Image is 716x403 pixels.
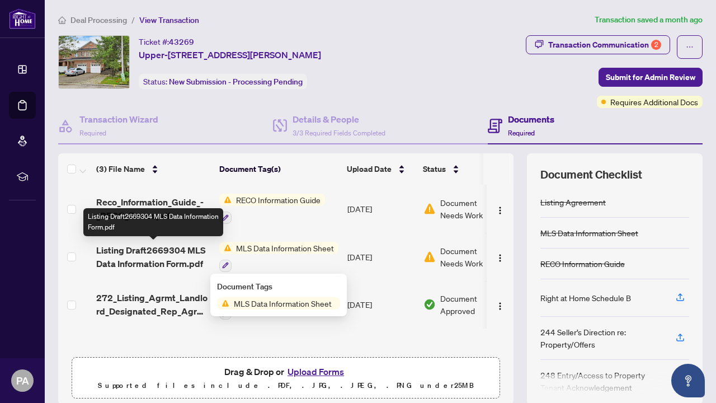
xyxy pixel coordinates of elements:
[284,364,347,379] button: Upload Forms
[139,74,307,89] div: Status:
[224,364,347,379] span: Drag & Drop or
[217,297,229,310] img: Status Icon
[347,163,392,175] span: Upload Date
[423,203,436,215] img: Document Status
[96,195,210,222] span: Reco_Information_Guide_-_RECO_Forms.pdf
[70,15,127,25] span: Deal Processing
[440,245,498,269] span: Document Needs Work
[496,206,505,215] img: Logo
[491,296,509,313] button: Logo
[169,77,303,87] span: New Submission - Processing Pending
[139,48,321,62] span: Upper-[STREET_ADDRESS][PERSON_NAME]
[540,292,631,304] div: Right at Home Schedule B
[217,280,340,293] div: Document Tags
[491,248,509,266] button: Logo
[219,242,232,254] img: Status Icon
[496,302,505,311] img: Logo
[343,185,419,233] td: [DATE]
[491,200,509,218] button: Logo
[440,292,510,317] span: Document Approved
[131,13,135,26] li: /
[651,40,661,50] div: 2
[219,242,338,272] button: Status IconMLS Data Information Sheet
[96,163,145,175] span: (3) File Name
[686,43,694,51] span: ellipsis
[96,291,210,318] span: 272_Listing_Agrmt_Landlord_Designated_Rep_Agrmt_Auth_to_Offer_for_Lease_-_PropTx-[PERSON_NAME].pdf
[293,129,385,137] span: 3/3 Required Fields Completed
[496,254,505,263] img: Logo
[342,153,418,185] th: Upload Date
[219,194,325,224] button: Status IconRECO Information Guide
[508,113,554,126] h4: Documents
[72,358,500,399] span: Drag & Drop orUpload FormsSupported files include .PDF, .JPG, .JPEG, .PNG under25MB
[9,8,36,29] img: logo
[229,297,336,310] span: MLS Data Information Sheet
[219,194,232,206] img: Status Icon
[540,369,662,393] div: 248 Entry/Access to Property Tenant Acknowledgement
[599,68,703,87] button: Submit for Admin Review
[440,196,498,221] span: Document Needs Work
[610,96,698,108] span: Requires Additional Docs
[343,233,419,281] td: [DATE]
[293,113,385,126] h4: Details & People
[139,35,194,48] div: Ticket #:
[169,37,194,47] span: 43269
[96,243,210,270] span: Listing Draft2669304 MLS Data Information Form.pdf
[606,68,695,86] span: Submit for Admin Review
[59,36,129,88] img: IMG-N12268581_1.jpg
[16,373,29,388] span: PA
[540,257,625,270] div: RECO Information Guide
[92,153,215,185] th: (3) File Name
[540,227,638,239] div: MLS Data Information Sheet
[58,16,66,24] span: home
[595,13,703,26] article: Transaction saved a month ago
[83,208,223,236] div: Listing Draft2669304 MLS Data Information Form.pdf
[79,113,158,126] h4: Transaction Wizard
[540,167,642,182] span: Document Checklist
[671,364,705,397] button: Open asap
[418,153,514,185] th: Status
[215,153,342,185] th: Document Tag(s)
[423,251,436,263] img: Document Status
[343,281,419,329] td: [DATE]
[540,196,606,208] div: Listing Agreement
[526,35,670,54] button: Transaction Communication2
[232,242,338,254] span: MLS Data Information Sheet
[423,298,436,311] img: Document Status
[540,326,662,350] div: 244 Seller’s Direction re: Property/Offers
[139,15,199,25] span: View Transaction
[548,36,661,54] div: Transaction Communication
[79,379,493,392] p: Supported files include .PDF, .JPG, .JPEG, .PNG under 25 MB
[232,194,325,206] span: RECO Information Guide
[79,129,106,137] span: Required
[508,129,535,137] span: Required
[423,163,446,175] span: Status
